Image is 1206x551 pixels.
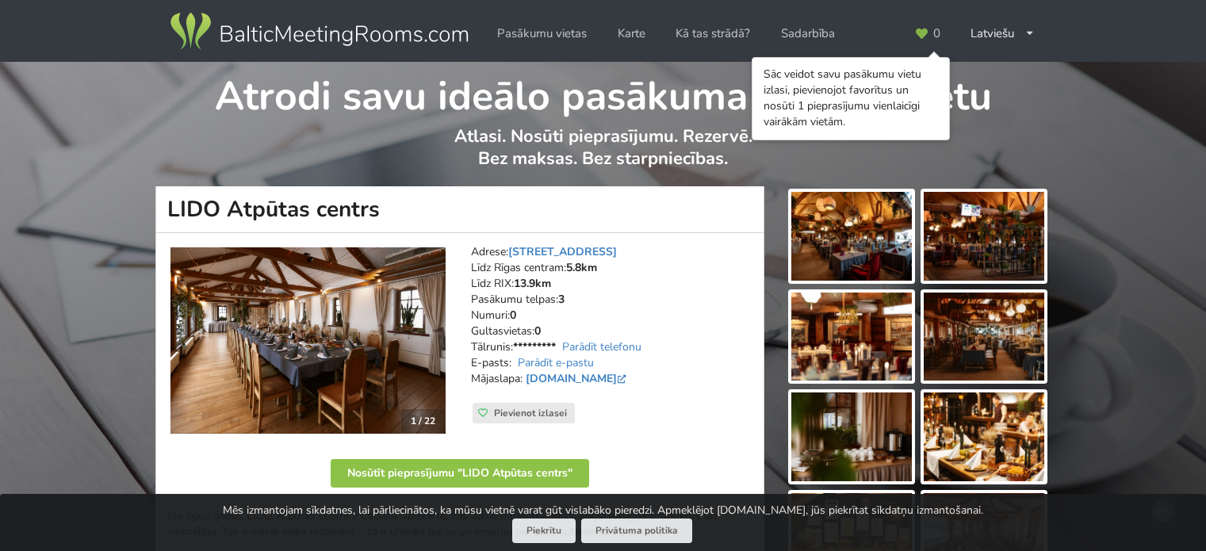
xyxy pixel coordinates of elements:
img: Restorāns, bārs | Rīga | LIDO Atpūtas centrs [170,247,446,434]
span: Pievienot izlasei [494,407,567,419]
div: Latviešu [959,18,1046,49]
h1: Atrodi savu ideālo pasākuma norises vietu [156,62,1050,122]
strong: 13.9km [514,276,551,291]
img: LIDO Atpūtas centrs | Rīga | Pasākumu vieta - galerijas bilde [791,293,912,381]
strong: 0 [534,323,541,339]
a: Parādīt e-pastu [518,355,594,370]
a: [DOMAIN_NAME] [526,371,630,386]
strong: 5.8km [566,260,597,275]
img: Baltic Meeting Rooms [167,10,471,54]
a: Sadarbība [770,18,846,49]
a: Restorāns, bārs | Rīga | LIDO Atpūtas centrs 1 / 22 [170,247,446,434]
button: Nosūtīt pieprasījumu "LIDO Atpūtas centrs" [331,459,589,488]
address: Adrese: Līdz Rīgas centram: Līdz RIX: Pasākumu telpas: Numuri: Gultasvietas: Tālrunis: E-pasts: M... [471,244,752,403]
div: Sāc veidot savu pasākumu vietu izlasi, pievienojot favorītus un nosūti 1 pieprasījumu vienlaicīgi... [764,67,938,130]
img: LIDO Atpūtas centrs | Rīga | Pasākumu vieta - galerijas bilde [791,392,912,481]
a: Kā tas strādā? [664,18,761,49]
a: Pasākumu vietas [486,18,598,49]
a: Privātuma politika [581,518,692,543]
strong: 3 [558,292,565,307]
img: LIDO Atpūtas centrs | Rīga | Pasākumu vieta - galerijas bilde [924,293,1044,381]
h1: LIDO Atpūtas centrs [155,186,764,233]
a: Karte [607,18,657,49]
span: 0 [933,28,940,40]
strong: 0 [510,308,516,323]
img: LIDO Atpūtas centrs | Rīga | Pasākumu vieta - galerijas bilde [791,192,912,281]
p: Atlasi. Nosūti pieprasījumu. Rezervē. Bez maksas. Bez starpniecības. [156,125,1050,186]
img: LIDO Atpūtas centrs | Rīga | Pasākumu vieta - galerijas bilde [924,392,1044,481]
a: Parādīt telefonu [562,339,641,354]
div: 1 / 22 [401,409,445,433]
a: [STREET_ADDRESS] [508,244,617,259]
img: LIDO Atpūtas centrs | Rīga | Pasākumu vieta - galerijas bilde [924,192,1044,281]
button: Piekrītu [512,518,576,543]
